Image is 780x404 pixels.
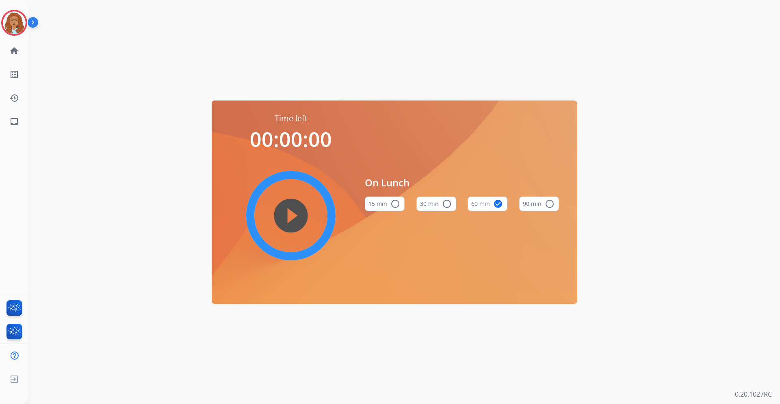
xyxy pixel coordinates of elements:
[442,199,452,209] mat-icon: radio_button_unchecked
[9,46,19,56] mat-icon: home
[365,197,405,211] button: 15 min
[519,197,559,211] button: 90 min
[9,93,19,103] mat-icon: history
[390,199,400,209] mat-icon: radio_button_unchecked
[250,125,332,153] span: 00:00:00
[3,11,26,34] img: avatar
[9,117,19,127] mat-icon: inbox
[365,175,559,190] span: On Lunch
[468,197,507,211] button: 60 min
[286,211,296,221] mat-icon: play_circle_filled
[493,199,503,209] mat-icon: check_circle
[545,199,555,209] mat-icon: radio_button_unchecked
[735,389,772,399] p: 0.20.1027RC
[416,197,456,211] button: 30 min
[9,70,19,79] mat-icon: list_alt
[275,113,308,124] span: Time left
